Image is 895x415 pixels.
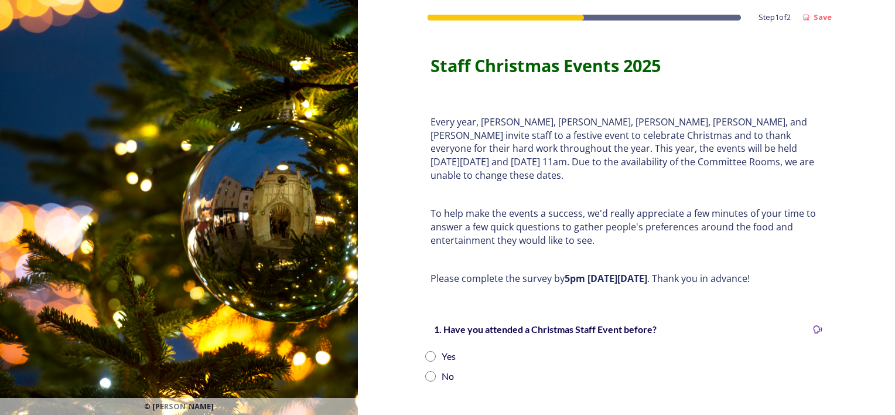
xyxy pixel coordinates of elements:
[759,12,791,23] span: Step 1 of 2
[814,12,832,22] strong: Save
[565,272,647,285] strong: 5pm [DATE][DATE]
[431,54,661,77] strong: Staff Christmas Events 2025
[431,115,823,182] p: Every year, [PERSON_NAME], [PERSON_NAME], [PERSON_NAME], [PERSON_NAME], and [PERSON_NAME] invite ...
[431,272,823,285] p: Please complete the survey by . Thank you in advance!
[442,369,454,383] div: No
[434,324,657,335] strong: 1. Have you attended a Christmas Staff Event before?
[144,401,214,412] span: © [PERSON_NAME]
[431,207,823,247] p: To help make the events a success, we'd really appreciate a few minutes of your time to answer a ...
[442,349,456,363] div: Yes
